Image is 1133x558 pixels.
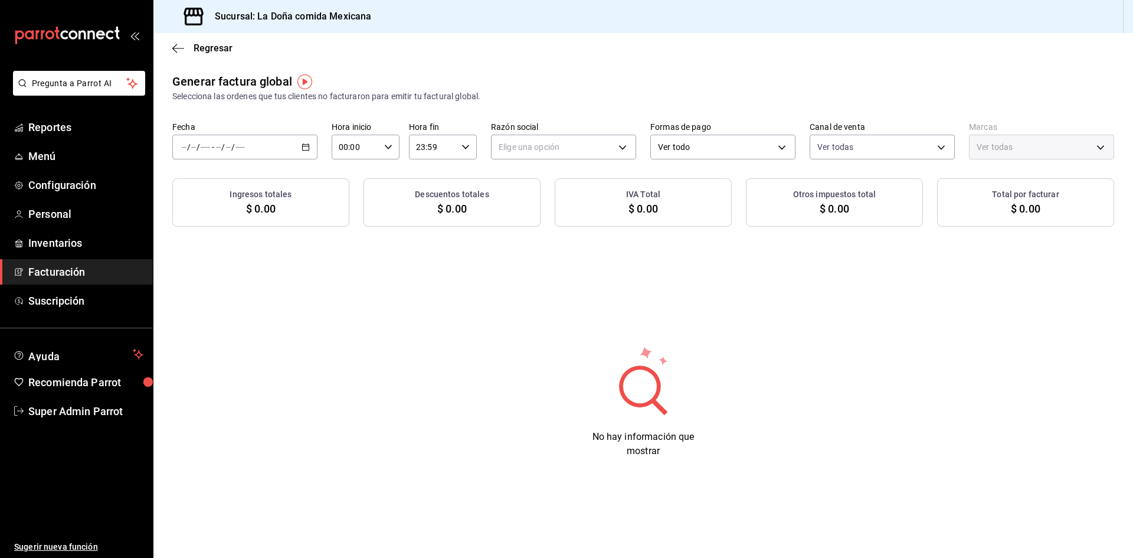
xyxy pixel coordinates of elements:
div: Ver todo [650,135,795,159]
h3: Descuentos totales [415,188,489,201]
span: Inventarios [28,235,143,251]
span: / [197,142,200,152]
span: $ 0.00 [820,201,849,217]
label: Hora fin [409,123,477,131]
span: Sugerir nueva función [14,541,143,553]
input: -- [181,142,187,152]
span: Menú [28,148,143,164]
span: / [221,142,225,152]
div: Elige una opción [491,135,636,159]
label: Hora inicio [332,123,400,131]
span: No hay información que mostrar [592,431,695,456]
label: Marcas [969,123,1114,131]
span: Configuración [28,177,143,193]
span: - [212,142,214,152]
label: Canal de venta [810,123,955,131]
button: Regresar [172,43,233,54]
span: / [231,142,235,152]
input: ---- [235,142,245,152]
img: Tooltip marker [297,74,312,89]
span: Ver todas [977,141,1013,153]
span: Reportes [28,119,143,135]
input: -- [225,142,231,152]
button: Pregunta a Parrot AI [13,71,145,96]
span: / [187,142,191,152]
span: Pregunta a Parrot AI [32,77,127,90]
span: Regresar [194,43,233,54]
a: Pregunta a Parrot AI [8,86,145,98]
span: Ayuda [28,347,128,361]
input: -- [215,142,221,152]
span: Suscripción [28,293,143,309]
input: -- [191,142,197,152]
span: Facturación [28,264,143,280]
h3: Total por facturar [992,188,1059,201]
input: ---- [200,142,211,152]
span: Ver todas [817,141,853,153]
span: $ 0.00 [246,201,276,217]
label: Fecha [172,123,317,131]
span: Personal [28,206,143,222]
span: Super Admin Parrot [28,403,143,419]
label: Formas de pago [650,123,795,131]
span: $ 0.00 [1011,201,1040,217]
h3: Ingresos totales [230,188,292,201]
div: Selecciona las ordenes que tus clientes no facturaron para emitir tu factural global. [172,90,1114,103]
label: Razón social [491,123,636,131]
h3: Otros impuestos total [793,188,876,201]
button: open_drawer_menu [130,31,139,40]
h3: IVA Total [626,188,660,201]
span: $ 0.00 [628,201,658,217]
h3: Sucursal: La Doña comida Mexicana [205,9,371,24]
span: Recomienda Parrot [28,374,143,390]
span: $ 0.00 [437,201,467,217]
div: Generar factura global [172,73,292,90]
